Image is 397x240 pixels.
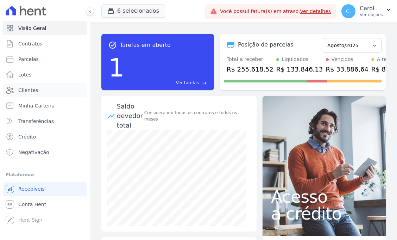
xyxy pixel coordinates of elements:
a: Parcelas [3,52,87,66]
span: Tarefas em aberto [120,41,171,49]
button: 6 selecionados [101,4,165,18]
a: Contratos [3,37,87,51]
div: R$ 133.846,13 [276,64,323,74]
span: Acesso [271,188,377,205]
div: R$ 255.618,52 [227,64,273,74]
div: Considerando todos os contratos e todos os meses [144,110,251,122]
span: Visão Geral [18,25,46,32]
div: Plataformas [6,171,84,179]
span: Conta Hent [18,201,46,208]
span: Crédito [18,133,36,140]
div: Total a receber [227,56,273,63]
button: C. Carol . Ver opções [336,1,397,21]
div: Saldo devedor total [117,101,143,130]
div: Liquidados [282,56,309,63]
a: Transferências [3,114,87,128]
a: Ver detalhes [300,8,331,14]
a: Negativação [3,145,87,159]
span: Clientes [18,87,38,94]
a: Recebíveis [3,182,87,196]
a: Lotes [3,68,87,82]
a: Ver tarefas east [127,80,207,86]
div: Vencidos [332,56,353,63]
span: Contratos [18,40,42,47]
a: Minha Carteira [3,99,87,113]
a: Conta Hent [3,197,87,211]
span: Parcelas [18,56,39,63]
span: Recebíveis [18,185,45,192]
span: C. [346,9,351,14]
p: Ver opções [360,12,383,18]
span: a crédito [271,205,377,222]
span: Ver tarefas [176,80,199,86]
span: Minha Carteira [18,102,55,109]
div: Posição de parcelas [238,41,294,49]
span: Transferências [18,118,54,125]
span: Negativação [18,149,49,156]
a: Clientes [3,83,87,97]
a: Visão Geral [3,21,87,35]
span: task_alt [108,41,117,49]
div: 1 [108,49,125,86]
a: Crédito [3,130,87,144]
span: Você possui fatura(s) em atraso. [220,8,331,15]
span: east [202,80,207,86]
div: R$ 33.886,64 [326,64,368,74]
p: Carol . [360,5,383,12]
span: Lotes [18,71,32,78]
